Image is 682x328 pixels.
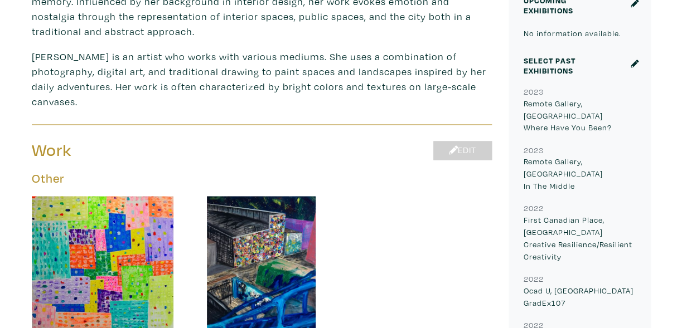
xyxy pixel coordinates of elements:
[524,214,636,262] p: First Canadian Place, [GEOGRAPHIC_DATA] Creative Resilience/Resilient Creativity
[433,141,492,160] a: Edit
[524,55,575,76] small: Select Past Exhibitions
[524,145,544,155] small: 2023
[32,140,254,161] h3: Work
[524,97,636,134] p: Remote Gallery, [GEOGRAPHIC_DATA] Where Have You Been?
[524,284,636,308] p: Ocad U, [GEOGRAPHIC_DATA] GradEx107
[32,171,492,186] h5: Other
[524,28,621,38] small: No information available.
[524,155,636,192] p: Remote Gallery, [GEOGRAPHIC_DATA] In The Middle
[524,273,544,283] small: 2022
[524,203,544,213] small: 2022
[32,49,492,109] p: [PERSON_NAME] is an artist who works with various mediums. She uses a combination of photography,...
[524,86,544,97] small: 2023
